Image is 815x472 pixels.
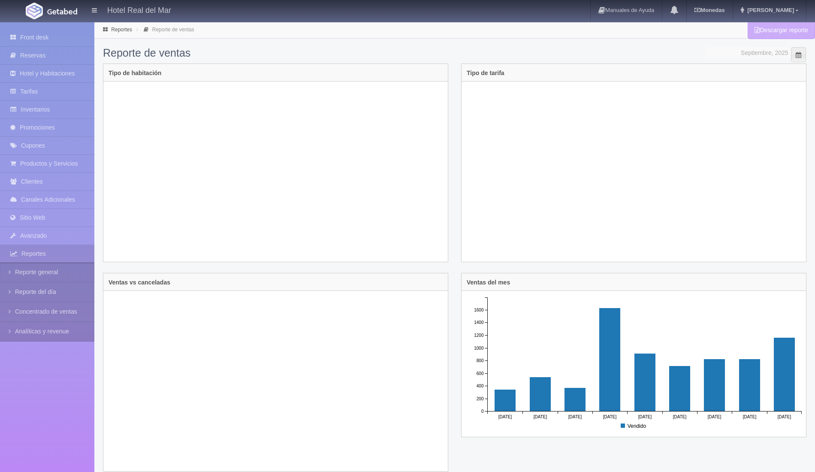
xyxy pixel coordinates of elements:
h4: Ventas del mes [467,279,510,286]
span: [PERSON_NAME] [745,7,794,13]
span: Seleccionar Mes [796,58,801,70]
a: Descargar reporte [748,21,815,39]
tspan: [DATE] [638,414,652,419]
tspan: [DATE] [673,414,687,419]
tspan: [DATE] [708,414,721,419]
tspan: 0 [481,408,484,413]
tspan: [DATE] [568,414,582,419]
tspan: 1200 [474,333,484,337]
h4: Hotel Real del Mar [107,4,171,15]
a: Reporte de ventas [152,27,194,33]
tspan: 400 [477,383,484,388]
h4: Tipo de tarifa [467,70,504,76]
tspan: 1600 [474,307,484,312]
img: Getabed [26,3,43,19]
tspan: 1000 [474,345,484,350]
a: Reportes [111,27,132,33]
tspan: [DATE] [603,414,617,419]
tspan: [DATE] [498,414,512,419]
span: Seleccionar Mes [791,47,806,62]
h2: Reporte de ventas [103,47,806,59]
tspan: [DATE] [778,414,791,419]
tspan: 1400 [474,320,484,324]
h4: Ventas vs canceladas [109,279,170,286]
img: Getabed [47,8,77,15]
tspan: 600 [477,371,484,375]
tspan: [DATE] [534,414,547,419]
tspan: 800 [477,358,484,363]
b: Monedas [694,7,724,13]
h4: Tipo de habitación [109,70,161,76]
tspan: 200 [477,396,484,401]
tspan: [DATE] [743,414,757,419]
